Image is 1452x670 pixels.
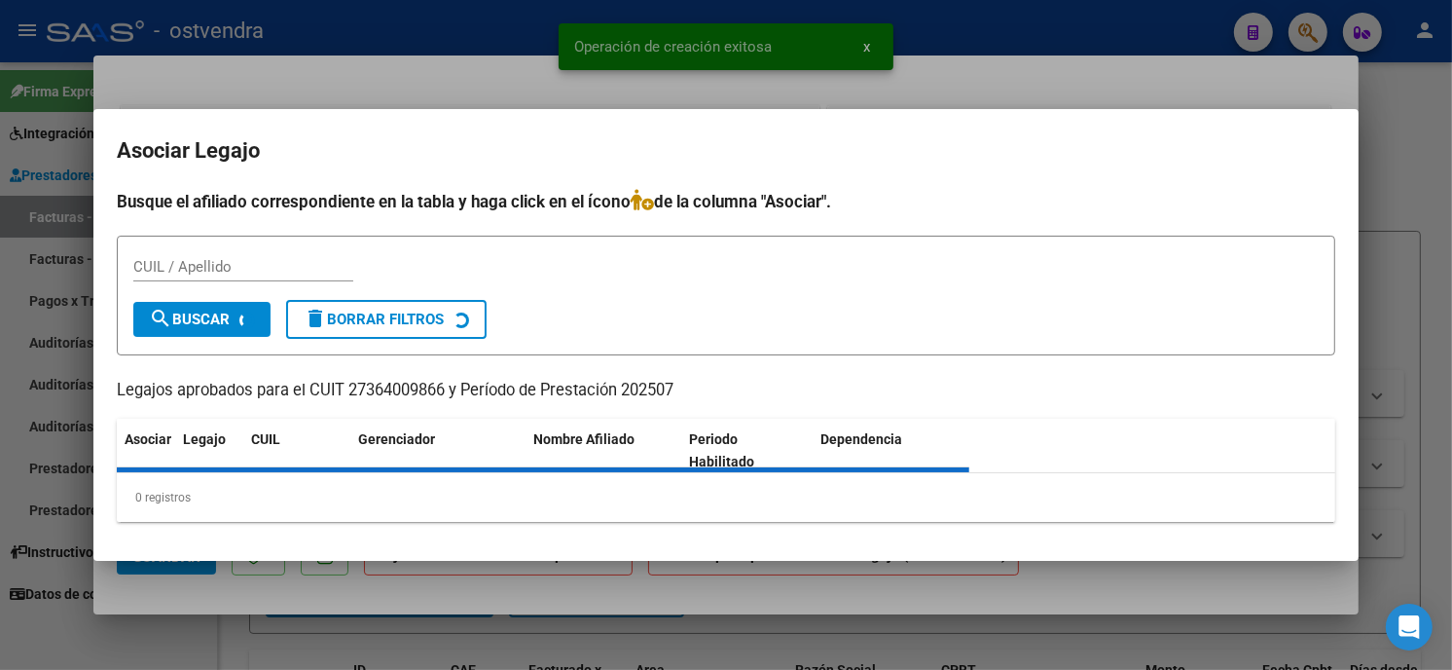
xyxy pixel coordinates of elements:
span: Dependencia [821,431,903,447]
datatable-header-cell: CUIL [243,419,350,483]
datatable-header-cell: Gerenciador [350,419,526,483]
span: Asociar [125,431,171,447]
datatable-header-cell: Dependencia [814,419,970,483]
span: Legajo [183,431,226,447]
div: Open Intercom Messenger [1386,604,1433,651]
datatable-header-cell: Legajo [175,419,243,483]
datatable-header-cell: Periodo Habilitado [682,419,814,483]
div: 0 registros [117,473,1335,522]
mat-icon: search [149,307,172,330]
h2: Asociar Legajo [117,132,1335,169]
span: Buscar [149,311,230,328]
mat-icon: delete [304,307,327,330]
span: Gerenciador [358,431,435,447]
p: Legajos aprobados para el CUIT 27364009866 y Período de Prestación 202507 [117,379,1335,403]
button: Buscar [133,302,271,337]
span: CUIL [251,431,280,447]
datatable-header-cell: Asociar [117,419,175,483]
span: Periodo Habilitado [690,431,755,469]
h4: Busque el afiliado correspondiente en la tabla y haga click en el ícono de la columna "Asociar". [117,189,1335,214]
button: Borrar Filtros [286,300,487,339]
datatable-header-cell: Nombre Afiliado [526,419,682,483]
span: Nombre Afiliado [533,431,635,447]
span: Borrar Filtros [304,311,444,328]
